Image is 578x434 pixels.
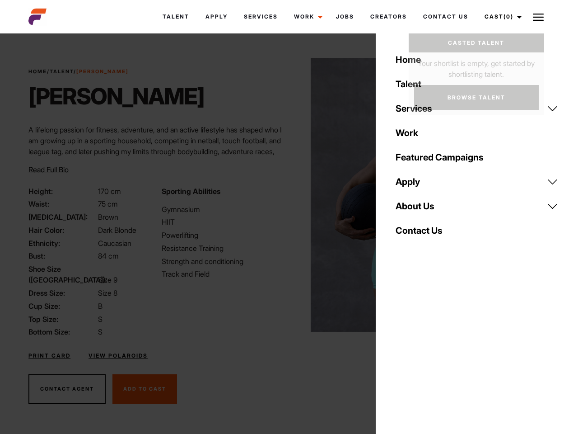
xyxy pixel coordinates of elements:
[28,212,96,222] span: [MEDICAL_DATA]:
[28,301,96,311] span: Cup Size:
[28,165,69,174] span: Read Full Bio
[390,218,564,243] a: Contact Us
[28,8,47,26] img: cropped-aefm-brand-fav-22-square.png
[162,187,220,196] strong: Sporting Abilities
[28,352,70,360] a: Print Card
[123,386,166,392] span: Add To Cast
[197,5,236,29] a: Apply
[390,96,564,121] a: Services
[28,250,96,261] span: Bust:
[390,170,564,194] a: Apply
[112,374,177,404] button: Add To Cast
[28,68,47,75] a: Home
[409,33,544,52] a: Casted Talent
[409,52,544,80] p: Your shortlist is empty, get started by shortlisting talent.
[28,264,96,285] span: Shoe Size ([GEOGRAPHIC_DATA]):
[503,13,513,20] span: (0)
[28,225,96,236] span: Hair Color:
[98,212,118,222] span: Brown
[28,186,96,197] span: Height:
[236,5,286,29] a: Services
[162,243,284,254] li: Resistance Training
[98,288,117,297] span: Size 8
[390,72,564,96] a: Talent
[28,314,96,325] span: Top Size:
[390,145,564,170] a: Featured Campaigns
[533,12,544,23] img: Burger icon
[98,199,118,208] span: 75 cm
[390,47,564,72] a: Home
[98,315,103,324] span: S
[154,5,197,29] a: Talent
[286,5,328,29] a: Work
[28,374,106,404] button: Contact Agent
[76,68,129,75] strong: [PERSON_NAME]
[98,239,131,248] span: Caucasian
[328,5,362,29] a: Jobs
[98,226,136,235] span: Dark Blonde
[162,269,284,279] li: Track and Field
[162,217,284,227] li: HIIT
[28,198,96,209] span: Waist:
[28,164,69,175] button: Read Full Bio
[162,256,284,267] li: Strength and conditioning
[390,194,564,218] a: About Us
[98,251,119,260] span: 84 cm
[476,5,527,29] a: Cast(0)
[28,124,284,168] p: A lifelong passion for fitness, adventure, and an active lifestyle has shaped who I am growing up...
[98,187,121,196] span: 170 cm
[28,238,96,249] span: Ethnicity:
[98,275,117,284] span: Size 9
[89,352,148,360] a: View Polaroids
[98,327,103,336] span: S
[362,5,415,29] a: Creators
[28,288,96,298] span: Dress Size:
[28,83,204,110] h1: [PERSON_NAME]
[28,326,96,337] span: Bottom Size:
[415,5,476,29] a: Contact Us
[414,85,539,110] a: Browse Talent
[50,68,74,75] a: Talent
[162,204,284,215] li: Gymnasium
[162,230,284,241] li: Powerlifting
[98,302,103,311] span: B
[28,68,129,75] span: / /
[390,121,564,145] a: Work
